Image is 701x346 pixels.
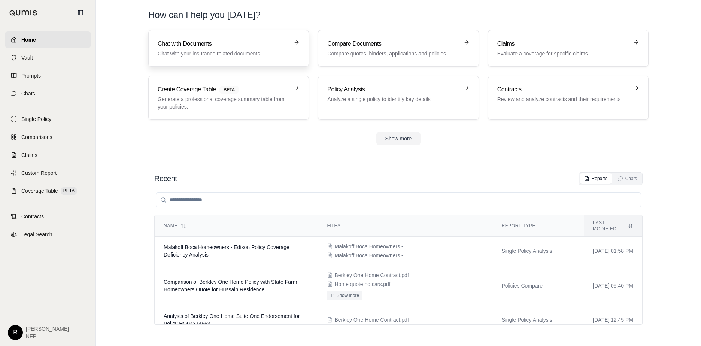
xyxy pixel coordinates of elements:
[26,333,69,340] span: NFP
[334,243,409,250] span: Malakoff Boca Homeowners - Edison - original.pdf
[21,115,51,123] span: Single Policy
[158,39,289,48] h3: Chat with Documents
[5,31,91,48] a: Home
[5,208,91,225] a: Contracts
[21,169,57,177] span: Custom Report
[5,85,91,102] a: Chats
[5,49,91,66] a: Vault
[593,220,633,232] div: Last modified
[164,223,309,229] div: Name
[497,85,629,94] h3: Contracts
[5,165,91,181] a: Custom Report
[584,265,642,306] td: [DATE] 05:40 PM
[148,30,309,67] a: Chat with DocumentsChat with your insurance related documents
[497,95,629,103] p: Review and analyze contracts and their requirements
[334,316,409,324] span: Berkley One Home Contract.pdf
[492,306,584,334] td: Single Policy Analysis
[164,244,289,258] span: Malakoff Boca Homeowners - Edison Policy Coverage Deficiency Analysis
[154,173,177,184] h2: Recent
[334,271,409,279] span: Berkley One Home Contract.pdf
[21,90,35,97] span: Chats
[492,265,584,306] td: Policies Compare
[613,173,641,184] button: Chats
[334,252,409,259] span: Malakoff Boca Homeowners - Edison - Revised.pdf
[164,313,300,327] span: Analysis of Berkley One Home Suite One Endorsement for Policy HO04374663
[327,95,459,103] p: Analyze a single policy to identify key details
[5,111,91,127] a: Single Policy
[9,10,37,16] img: Qumis Logo
[580,173,612,184] button: Reports
[327,85,459,94] h3: Policy Analysis
[21,72,41,79] span: Prompts
[5,129,91,145] a: Comparisons
[584,176,607,182] div: Reports
[21,213,44,220] span: Contracts
[158,50,289,57] p: Chat with your insurance related documents
[492,215,584,237] th: Report Type
[334,280,390,288] span: Home quote no cars.pdf
[21,133,52,141] span: Comparisons
[5,226,91,243] a: Legal Search
[21,187,58,195] span: Coverage Table
[488,30,649,67] a: ClaimsEvaluate a coverage for specific claims
[618,176,637,182] div: Chats
[21,151,37,159] span: Claims
[5,183,91,199] a: Coverage TableBETA
[327,291,362,300] button: +1 Show more
[318,215,492,237] th: Files
[318,76,479,120] a: Policy AnalysisAnalyze a single policy to identify key details
[497,50,629,57] p: Evaluate a coverage for specific claims
[26,325,69,333] span: [PERSON_NAME]
[158,85,289,94] h3: Create Coverage Table
[219,86,239,94] span: BETA
[21,54,33,61] span: Vault
[21,36,36,43] span: Home
[492,237,584,265] td: Single Policy Analysis
[327,50,459,57] p: Compare quotes, binders, applications and policies
[148,76,309,120] a: Create Coverage TableBETAGenerate a professional coverage summary table from your policies.
[327,39,459,48] h3: Compare Documents
[8,325,23,340] div: R
[75,7,87,19] button: Collapse sidebar
[21,231,52,238] span: Legal Search
[5,147,91,163] a: Claims
[584,237,642,265] td: [DATE] 01:58 PM
[158,95,289,110] p: Generate a professional coverage summary table from your policies.
[318,30,479,67] a: Compare DocumentsCompare quotes, binders, applications and policies
[497,39,629,48] h3: Claims
[488,76,649,120] a: ContractsReview and analyze contracts and their requirements
[148,9,261,21] h1: How can I help you [DATE]?
[61,187,77,195] span: BETA
[584,306,642,334] td: [DATE] 12:45 PM
[164,279,297,292] span: Comparison of Berkley One Home Policy with State Farm Homeowners Quote for Hussain Residence
[5,67,91,84] a: Prompts
[376,132,421,145] button: Show more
